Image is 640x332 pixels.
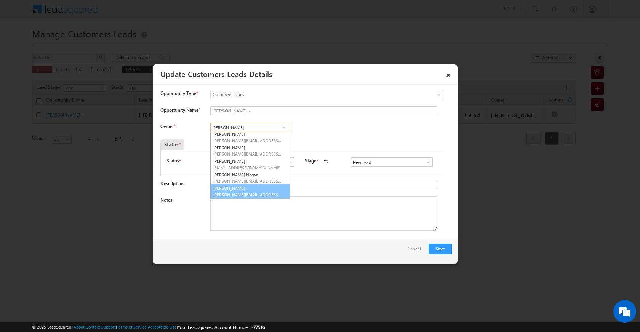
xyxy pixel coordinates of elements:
span: 77516 [253,324,265,330]
span: [PERSON_NAME][EMAIL_ADDRESS][PERSON_NAME][DOMAIN_NAME] [213,151,282,157]
label: Stage [305,157,316,164]
label: Owner [160,123,175,129]
a: [PERSON_NAME] [211,198,290,212]
a: × [442,67,455,80]
a: [PERSON_NAME] Nagar [211,171,290,185]
a: [PERSON_NAME] [210,184,290,199]
a: Show All Items [279,123,288,131]
span: Your Leadsquared Account Number is [178,324,265,330]
span: [PERSON_NAME][EMAIL_ADDRESS][DOMAIN_NAME] [213,138,282,143]
a: Acceptable Use [148,324,177,329]
a: Customers Leads [210,90,443,99]
input: Type to Search [210,123,290,132]
input: Type to Search [351,157,433,167]
a: Terms of Service [117,324,147,329]
div: Chat with us now [40,40,128,50]
button: Save [429,244,452,254]
span: Opportunity Type [160,90,196,97]
span: Customers Leads [211,91,412,98]
a: Cancel [408,244,425,258]
div: Status [160,139,184,150]
em: Start Chat [104,235,138,245]
label: Description [160,181,184,186]
span: [PERSON_NAME][EMAIL_ADDRESS][DOMAIN_NAME] [213,192,282,197]
a: [PERSON_NAME] [211,157,290,171]
span: © 2025 LeadSquared | | | | | [32,324,265,331]
span: [EMAIL_ADDRESS][DOMAIN_NAME] [213,165,282,170]
a: Contact Support [86,324,116,329]
span: [PERSON_NAME][EMAIL_ADDRESS][DOMAIN_NAME] [213,178,282,184]
label: Opportunity Name [160,107,200,113]
a: [PERSON_NAME] [211,144,290,158]
textarea: Type your message and hit 'Enter' [10,71,139,228]
label: Notes [160,197,172,203]
div: Minimize live chat window [125,4,143,22]
img: d_60004797649_company_0_60004797649 [13,40,32,50]
a: Update Customers Leads Details [160,68,272,79]
a: Show All Items [283,158,293,166]
a: [PERSON_NAME] [211,130,290,144]
a: About [74,324,85,329]
label: Status [166,157,179,164]
a: Show All Items [421,158,431,166]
